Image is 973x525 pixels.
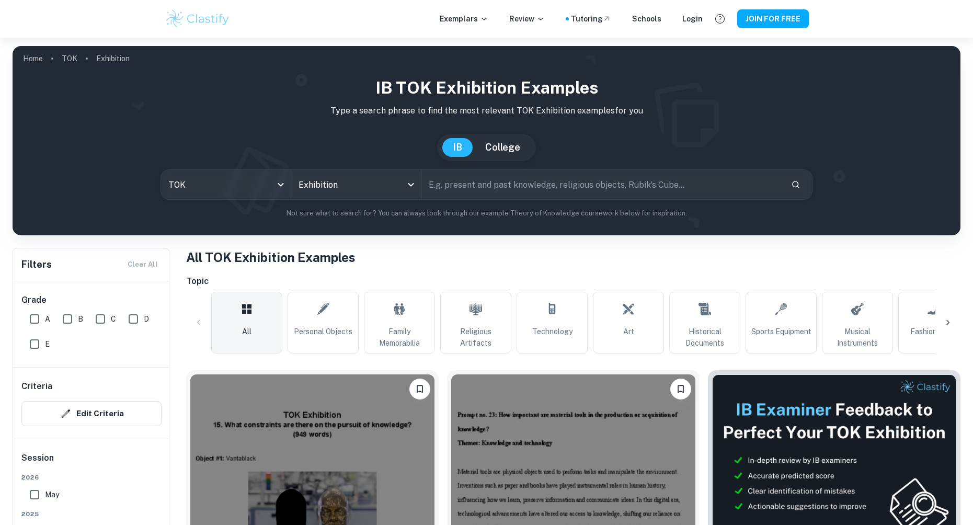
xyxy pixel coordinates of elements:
[674,326,736,349] span: Historical Documents
[23,51,43,66] a: Home
[96,53,130,64] p: Exhibition
[242,326,251,337] span: All
[509,13,545,25] p: Review
[571,13,611,25] a: Tutoring
[910,326,957,337] span: Fashion Items
[475,138,531,157] button: College
[409,379,430,400] button: Please log in to bookmark exemplars
[21,105,952,117] p: Type a search phrase to find the most relevant TOK Exhibition examples for you
[21,452,162,473] h6: Session
[711,10,729,28] button: Help and Feedback
[421,170,783,199] input: E.g. present and past knowledge, religious objects, Rubik's Cube...
[532,326,573,337] span: Technology
[186,248,960,267] h1: All TOK Exhibition Examples
[62,51,77,66] a: TOK
[442,138,473,157] button: IB
[369,326,430,349] span: Family Memorabilia
[670,379,691,400] button: Please log in to bookmark exemplars
[161,170,291,199] div: TOK
[682,13,703,25] a: Login
[440,13,488,25] p: Exemplars
[21,473,162,482] span: 2026
[294,326,352,337] span: Personal Objects
[21,509,162,519] span: 2025
[827,326,888,349] span: Musical Instruments
[144,313,149,325] span: D
[291,170,421,199] div: Exhibition
[21,380,52,393] h6: Criteria
[165,8,231,29] img: Clastify logo
[751,326,811,337] span: Sports Equipment
[45,313,50,325] span: A
[186,275,960,288] h6: Topic
[787,176,805,193] button: Search
[13,46,960,235] img: profile cover
[21,294,162,306] h6: Grade
[45,338,50,350] span: E
[21,257,52,272] h6: Filters
[737,9,809,28] button: JOIN FOR FREE
[78,313,83,325] span: B
[632,13,661,25] a: Schools
[111,313,116,325] span: C
[445,326,507,349] span: Religious Artifacts
[21,75,952,100] h1: IB TOK Exhibition examples
[623,326,634,337] span: Art
[45,489,59,500] span: May
[21,401,162,426] button: Edit Criteria
[21,208,952,219] p: Not sure what to search for? You can always look through our example Theory of Knowledge coursewo...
